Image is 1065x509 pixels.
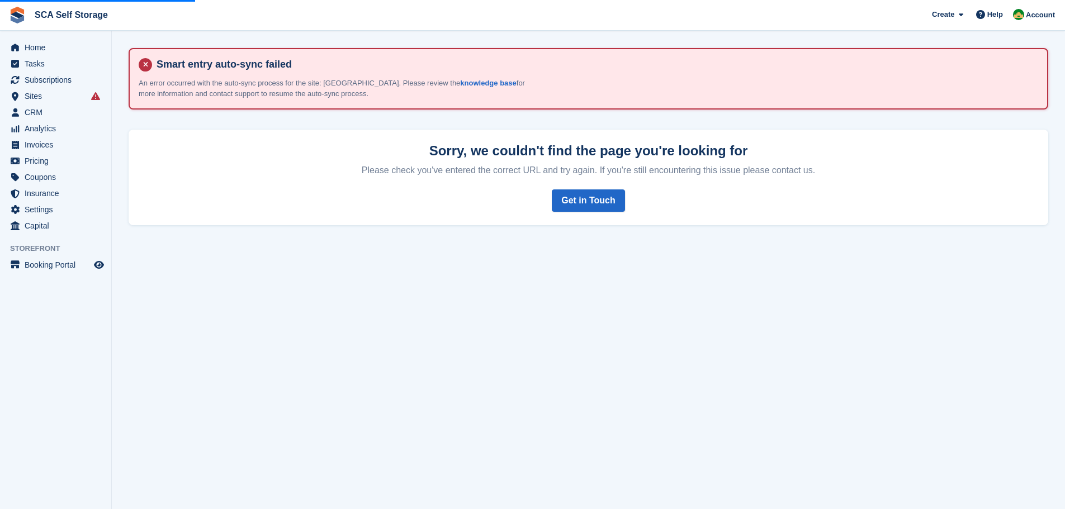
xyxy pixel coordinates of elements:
[6,40,106,55] a: menu
[932,9,954,20] span: Create
[6,72,106,88] a: menu
[152,58,1038,71] h4: Smart entry auto-sync failed
[142,143,1035,158] h2: Sorry, we couldn't find the page you're looking for
[552,189,625,212] a: Get in Touch
[25,153,92,169] span: Pricing
[6,257,106,273] a: menu
[10,243,111,254] span: Storefront
[6,137,106,153] a: menu
[6,185,106,201] a: menu
[987,9,1003,20] span: Help
[25,218,92,234] span: Capital
[9,7,26,23] img: stora-icon-8386f47178a22dfd0bd8f6a31ec36ba5ce8667c1dd55bd0f319d3a0aa187defe.svg
[25,88,92,104] span: Sites
[25,104,92,120] span: CRM
[25,137,92,153] span: Invoices
[25,40,92,55] span: Home
[25,169,92,185] span: Coupons
[1026,9,1055,21] span: Account
[25,185,92,201] span: Insurance
[91,92,100,101] i: Smart entry sync failures have occurred
[6,88,106,104] a: menu
[142,160,1035,176] p: Please check you've entered the correct URL and try again. If you're still encountering this issu...
[25,257,92,273] span: Booking Portal
[6,202,106,217] a: menu
[25,202,92,217] span: Settings
[6,121,106,136] a: menu
[30,6,112,24] a: SCA Self Storage
[92,258,106,272] a: Preview store
[6,153,106,169] a: menu
[25,121,92,136] span: Analytics
[25,72,92,88] span: Subscriptions
[25,56,92,72] span: Tasks
[6,104,106,120] a: menu
[6,218,106,234] a: menu
[460,79,516,87] a: knowledge base
[6,169,106,185] a: menu
[6,56,106,72] a: menu
[139,78,530,99] p: An error occurred with the auto-sync process for the site: [GEOGRAPHIC_DATA]. Please review the f...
